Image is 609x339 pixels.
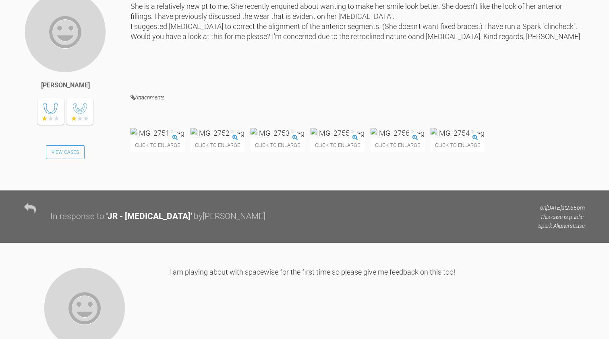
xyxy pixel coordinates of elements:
[41,80,90,91] div: [PERSON_NAME]
[538,203,585,212] p: on [DATE] at 2:35pm
[130,93,585,103] h4: Attachments
[130,128,184,138] img: IMG_2751.jpeg
[191,138,244,152] span: Click to enlarge
[371,138,425,152] span: Click to enlarge
[50,210,104,223] div: In response to
[46,145,85,159] a: View Cases
[169,267,585,336] div: I am playing about with spacewise for the first time so please give me feedback on this too!
[194,210,265,223] div: by [PERSON_NAME]
[311,128,365,138] img: IMG_2755.jpeg
[371,128,425,138] img: IMG_2756.jpeg
[538,213,585,221] p: This case is public.
[311,138,365,152] span: Click to enlarge
[251,138,304,152] span: Click to enlarge
[431,138,485,152] span: Click to enlarge
[130,138,184,152] span: Click to enlarge
[106,210,192,223] div: ' JR - [MEDICAL_DATA] '
[251,128,304,138] img: IMG_2753.jpeg
[191,128,244,138] img: IMG_2752.jpeg
[431,128,485,138] img: IMG_2754.jpeg
[538,221,585,230] p: Spark Aligners Case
